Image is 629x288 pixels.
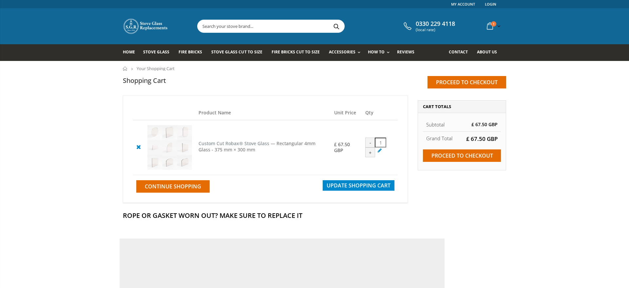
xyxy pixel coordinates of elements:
span: £ 67.50 GBP [466,135,498,143]
th: Qty [362,106,398,120]
a: Home [123,67,128,71]
span: Home [123,49,135,55]
span: Subtotal [426,121,445,128]
span: Fire Bricks [179,49,202,55]
span: Stove Glass [143,49,169,55]
strong: Grand Total [426,135,452,142]
a: Stove Glass [143,44,174,61]
a: How To [368,44,393,61]
a: About us [477,44,502,61]
a: Home [123,44,140,61]
span: 0330 229 4118 [416,20,455,28]
span: (local rate) [416,28,455,32]
span: Continue Shopping [145,183,201,190]
a: 0330 229 4118 (local rate) [402,20,455,32]
a: Continue Shopping [136,180,210,193]
input: Proceed to checkout [428,76,506,88]
a: Fire Bricks [179,44,207,61]
span: 1 [491,21,496,27]
div: + [365,147,375,157]
a: Stove Glass Cut To Size [211,44,267,61]
div: - [365,138,375,147]
span: How To [368,49,385,55]
span: £ 67.50 GBP [334,141,350,153]
span: Stove Glass Cut To Size [211,49,262,55]
a: Fire Bricks Cut To Size [272,44,325,61]
input: Search your stove brand... [198,20,418,32]
span: Accessories [329,49,355,55]
img: Stove Glass Replacement [123,18,169,34]
span: About us [477,49,497,55]
span: Fire Bricks Cut To Size [272,49,320,55]
img: Custom Cut Robax® Stove Glass - Pool #7 [147,125,192,170]
th: Product Name [195,106,331,120]
h1: Shopping Cart [123,76,166,85]
h2: Rope Or Gasket Worn Out? Make Sure To Replace It [123,211,506,220]
a: Reviews [397,44,419,61]
button: Update Shopping Cart [323,180,394,191]
th: Unit Price [331,106,362,120]
a: Custom Cut Robax® Stove Glass [199,140,269,146]
input: Proceed to checkout [423,149,501,162]
span: Your Shopping Cart [137,66,175,71]
span: Reviews [397,49,414,55]
span: Update Shopping Cart [327,182,391,189]
a: 1 [484,20,502,32]
span: — Rectangular 4mm Glass - 375 mm × 300 mm [199,140,315,153]
span: £ 67.50 GBP [471,121,498,127]
a: Accessories [329,44,364,61]
button: Search [329,20,344,32]
span: Contact [449,49,468,55]
a: Contact [449,44,473,61]
span: Cart Totals [423,104,451,109]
